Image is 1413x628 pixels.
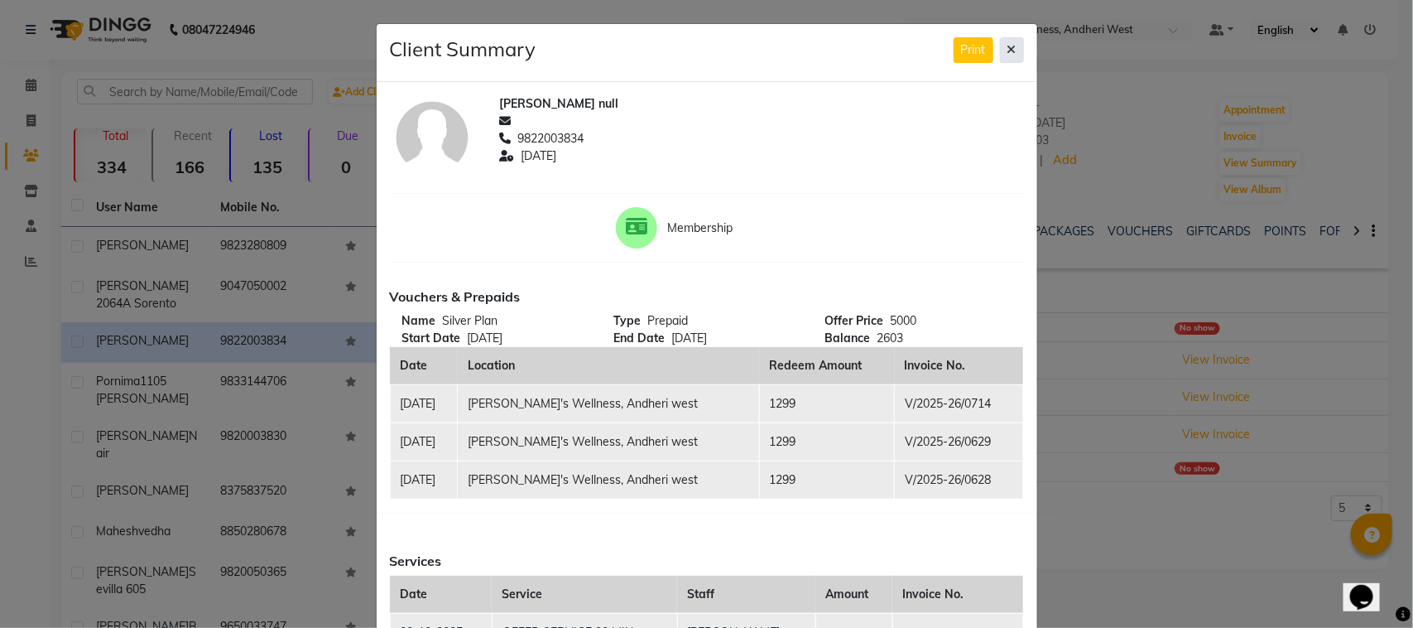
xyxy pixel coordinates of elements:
span: [DATE] [468,331,503,345]
th: Staff [677,576,815,614]
td: [DATE] [390,461,458,499]
th: Invoice No. [892,576,1023,614]
td: V/2025-26/0714 [895,384,1023,423]
th: Service [492,576,677,614]
th: Date [390,576,492,614]
span: Prepaid [647,313,688,328]
span: Membership [667,220,797,237]
th: Redeem Amount [759,347,895,385]
h4: Client Summary [390,37,536,61]
button: Print [954,37,993,63]
th: Amount [815,576,892,614]
td: 1299 [759,384,895,423]
td: [PERSON_NAME]'s Wellness, Andheri west [458,423,759,461]
td: [PERSON_NAME]'s Wellness, Andheri west [458,384,759,423]
span: 2603 [877,331,903,345]
td: 1299 [759,461,895,499]
span: [PERSON_NAME] null [499,95,618,113]
span: Silver Plan [443,313,498,328]
h6: Vouchers & Prepaids [390,289,1024,305]
td: [PERSON_NAME]'s Wellness, Andheri west [458,461,759,499]
span: Name [402,312,436,330]
td: [DATE] [390,384,458,423]
span: [DATE] [671,331,707,345]
td: [DATE] [390,423,458,461]
h6: Services [390,553,1024,569]
span: End Date [613,330,665,347]
span: Balance [824,330,870,347]
span: 9822003834 [517,130,584,147]
td: V/2025-26/0629 [895,423,1023,461]
td: V/2025-26/0628 [895,461,1023,499]
th: Date [390,347,458,385]
span: Type [613,312,641,330]
span: Start Date [402,330,461,347]
iframe: chat widget [1343,562,1396,611]
span: [DATE] [521,147,556,165]
span: Offer Price [824,312,883,330]
td: 1299 [759,423,895,461]
th: Location [458,347,759,385]
th: Invoice No. [895,347,1023,385]
span: 5000 [890,313,916,328]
